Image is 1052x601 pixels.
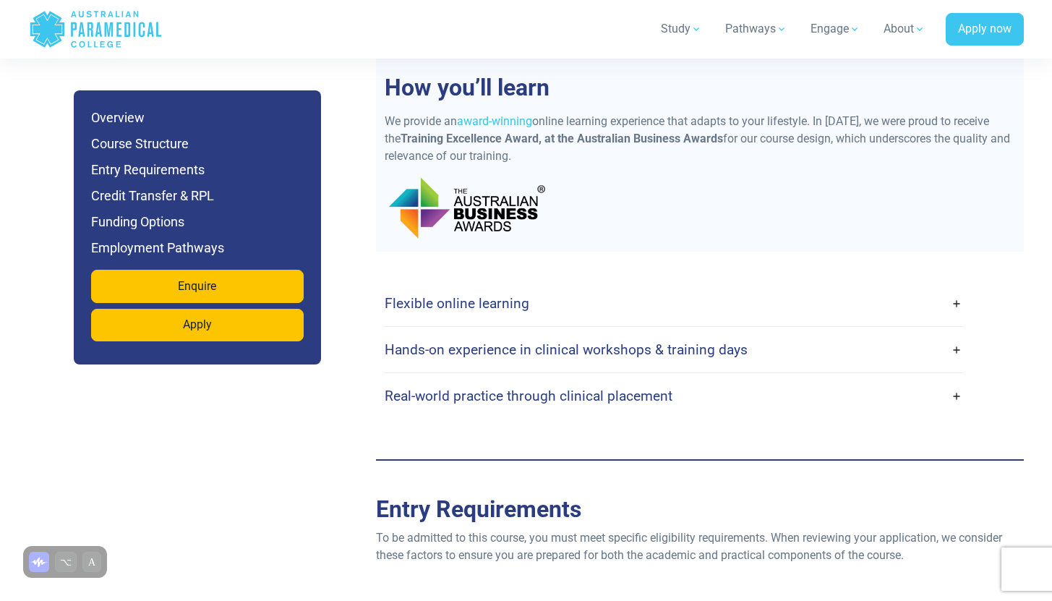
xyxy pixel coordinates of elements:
a: Pathways [717,9,796,49]
a: Study [652,9,711,49]
h2: How you’ll learn [376,74,1024,101]
a: Apply now [946,13,1024,46]
h4: Flexible online learning [385,295,529,312]
h4: Real-world practice through clinical placement [385,388,672,404]
p: To be admitted to this course, you must meet specific eligibility requirements. When reviewing yo... [376,529,1024,564]
a: Hands-on experience in clinical workshops & training days [385,333,962,367]
a: award-winning [457,114,532,128]
a: Engage [802,9,869,49]
h4: Hands-on experience in clinical workshops & training days [385,341,748,358]
a: Flexible online learning [385,286,962,320]
h2: Entry Requirements [376,495,1024,523]
a: About [875,9,934,49]
p: We provide an online learning experience that adapts to your lifestyle. In [DATE], we were proud ... [385,113,1015,165]
a: Australian Paramedical College [29,6,163,53]
a: Real-world practice through clinical placement [385,379,962,413]
strong: Training Excellence Award, at the Australian Business Awards [401,132,723,145]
